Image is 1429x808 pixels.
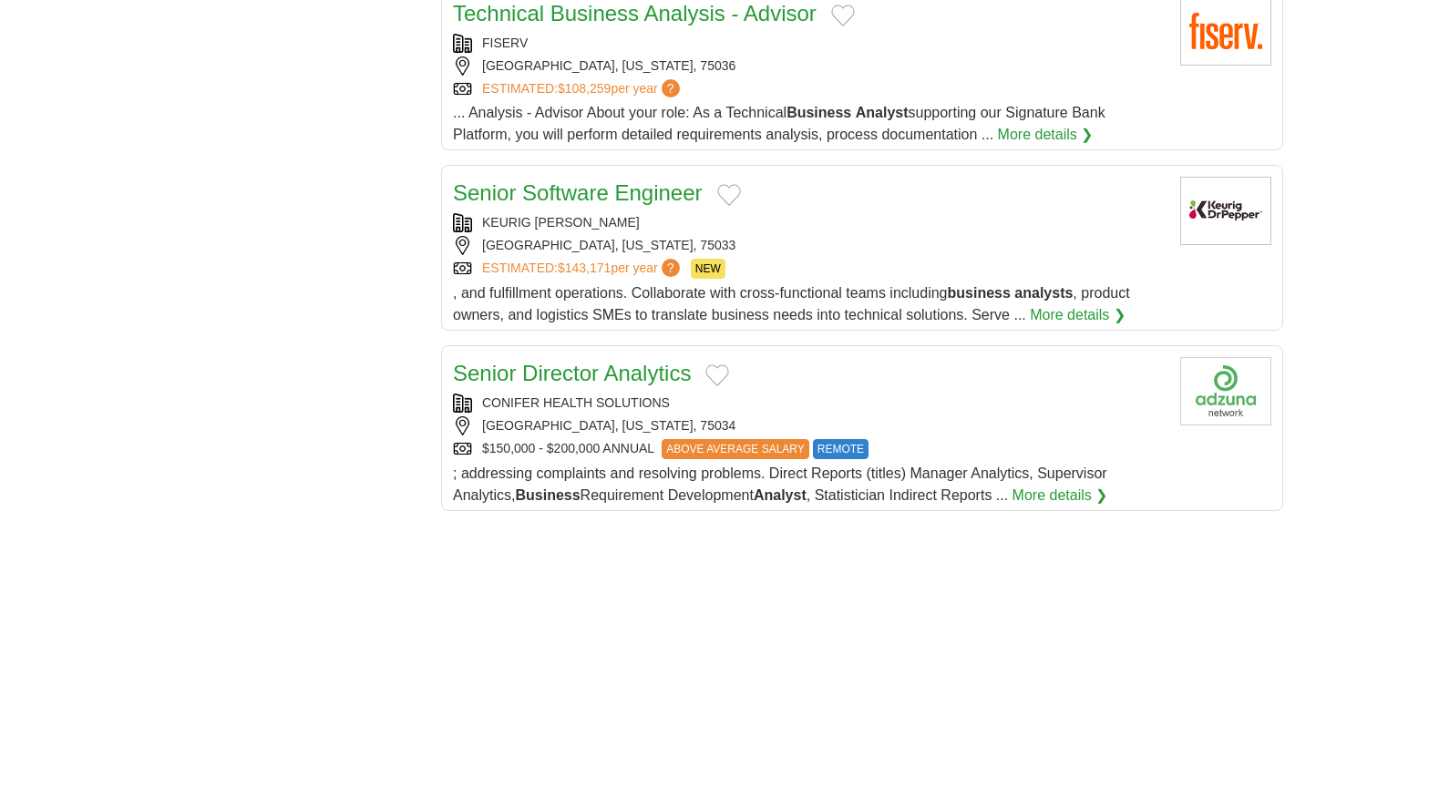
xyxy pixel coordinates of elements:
span: $143,171 [558,261,611,275]
span: , and fulfillment operations. Collaborate with cross-functional teams including , product owners,... [453,285,1130,322]
a: ESTIMATED:$108,259per year? [482,79,684,98]
strong: business [948,285,1011,301]
button: Add to favorite jobs [705,364,729,386]
div: [GEOGRAPHIC_DATA], [US_STATE], 75033 [453,236,1166,255]
a: Senior Software Engineer [453,180,703,205]
span: ABOVE AVERAGE SALARY [662,439,809,459]
span: ... Analysis - Advisor About your role: As a Technical supporting our Signature Bank Platform, yo... [453,105,1105,142]
a: KEURIG [PERSON_NAME] [482,215,640,230]
div: $150,000 - $200,000 ANNUAL [453,439,1166,459]
strong: Business [786,105,851,120]
span: ; addressing complaints and resolving problems. Direct Reports (titles) Manager Analytics, Superv... [453,465,1107,503]
a: Senior Director Analytics [453,361,691,385]
button: Add to favorite jobs [831,5,855,26]
a: More details ❯ [1030,304,1126,326]
a: More details ❯ [998,124,1094,146]
a: Technical Business Analysis - Advisor [453,1,817,26]
span: NEW [691,259,725,279]
span: ? [662,79,680,97]
a: More details ❯ [1013,485,1108,506]
a: ESTIMATED:$143,171per year? [482,259,684,279]
strong: analysts [1014,285,1073,301]
div: CONIFER HEALTH SOLUTIONS [453,394,1166,413]
strong: Analyst [856,105,909,120]
img: Company logo [1180,357,1271,425]
span: ? [662,259,680,277]
strong: Business [515,487,580,503]
img: Keurig Dr Pepper logo [1180,177,1271,245]
strong: Analyst [754,487,807,503]
span: REMOTE [813,439,869,459]
span: $108,259 [558,81,611,96]
a: FISERV [482,36,528,50]
div: [GEOGRAPHIC_DATA], [US_STATE], 75034 [453,416,1166,435]
button: Add to favorite jobs [717,184,741,206]
div: [GEOGRAPHIC_DATA], [US_STATE], 75036 [453,56,1166,76]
